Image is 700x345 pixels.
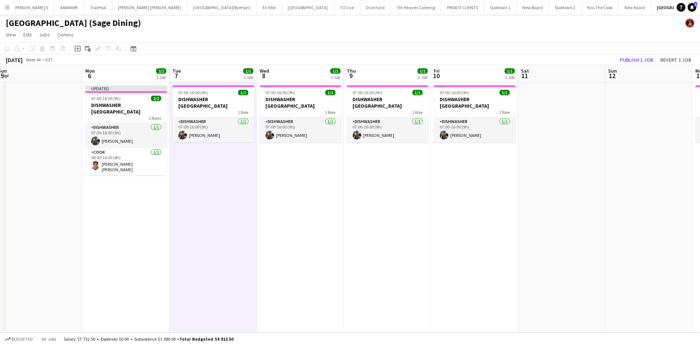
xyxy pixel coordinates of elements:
span: Jobs [39,31,50,38]
span: 1/1 [412,90,423,95]
span: Tue [172,68,181,74]
span: 12 [607,72,617,80]
button: Slabtown 2 [549,0,582,15]
a: Jobs [36,30,53,39]
button: 7th Heaven Catering [391,0,441,15]
h3: DISHWASHER [GEOGRAPHIC_DATA] [434,96,516,109]
span: 07:00-16:00 (9h) [353,90,382,95]
span: 7 [171,72,181,80]
span: 07:00-16:00 (9h) [91,96,121,101]
app-card-role: DISHWASHER1/107:00-16:00 (9h)[PERSON_NAME] [260,118,341,142]
span: Week 40 [24,57,42,62]
button: [GEOGRAPHIC_DATA](Ryerson) [187,0,257,15]
span: 1 Role [325,110,335,115]
span: 1/1 [505,68,515,74]
div: EDT [45,57,53,62]
span: Sat [521,68,529,74]
app-job-card: 07:00-16:00 (9h)1/1DISHWASHER [GEOGRAPHIC_DATA]1 RoleDISHWASHER1/107:00-16:00 (9h)[PERSON_NAME] [260,85,341,142]
h3: DISHWASHER [GEOGRAPHIC_DATA] [347,96,428,109]
span: Fri [434,68,440,74]
span: 07:00-16:00 (9h) [440,90,469,95]
app-card-role: DISHWASHER1/107:00-16:00 (9h)[PERSON_NAME] [347,118,428,142]
app-job-card: 07:00-16:00 (9h)1/1DISHWASHER [GEOGRAPHIC_DATA]1 RoleDISHWASHER1/107:00-16:00 (9h)[PERSON_NAME] [172,85,254,142]
span: Sun [608,68,617,74]
span: 1/1 [325,90,335,95]
span: All jobs [40,336,58,342]
span: Total Budgeted $8 812.50 [179,336,233,342]
span: 1/1 [243,68,253,74]
span: 2/2 [156,68,166,74]
a: View [3,30,19,39]
span: 6 [84,72,95,80]
button: [GEOGRAPHIC_DATA] [282,0,334,15]
app-card-role: DISHWASHER1/107:00-16:00 (9h)[PERSON_NAME] [172,118,254,142]
span: 2/2 [151,96,161,101]
span: Mon [85,68,95,74]
span: 1/1 [330,68,341,74]
span: Thu [347,68,356,74]
span: 1/1 [238,90,248,95]
button: [PERSON_NAME]'S [8,0,54,15]
button: En Ville [257,0,282,15]
button: Budgeted [4,335,34,343]
span: 1/1 [417,68,428,74]
div: [DATE] [6,56,23,64]
app-job-card: 07:00-16:00 (9h)1/1DISHWASHER [GEOGRAPHIC_DATA]1 RoleDISHWASHER1/107:00-16:00 (9h)[PERSON_NAME] [434,85,516,142]
span: 07:00-16:00 (9h) [265,90,295,95]
button: Slabtown 1 [484,0,517,15]
app-user-avatar: Yani Salas [685,19,694,27]
span: 1/1 [499,90,510,95]
span: 9 [346,72,356,80]
h3: DISHWASHER [GEOGRAPHIC_DATA] [260,96,341,109]
span: Edit [23,31,32,38]
app-card-role: DISHWASHER1/107:00-16:00 (9h)[PERSON_NAME] [85,123,167,148]
button: TrailHub [84,0,112,15]
span: 1 [694,2,697,7]
span: View [6,31,16,38]
div: 1 Job [156,74,166,80]
span: 1 Role [238,110,248,115]
h1: [GEOGRAPHIC_DATA] (Sage Dining) [6,18,141,28]
app-job-card: Updated07:00-16:00 (9h)2/2DISHWASHER [GEOGRAPHIC_DATA]2 RolesDISHWASHER1/107:00-16:00 (9h)[PERSON... [85,85,167,175]
a: Edit [20,30,35,39]
div: Updated [85,85,167,91]
div: 1 Job [418,74,427,80]
app-job-card: 07:00-16:00 (9h)1/1DISHWASHER [GEOGRAPHIC_DATA]1 RoleDISHWASHER1/107:00-16:00 (9h)[PERSON_NAME] [347,85,428,142]
button: Dvid hard [360,0,391,15]
button: New Board [517,0,549,15]
div: 1 Job [331,74,340,80]
h3: DISHWASHER [GEOGRAPHIC_DATA] [85,102,167,115]
span: 8 [258,72,269,80]
span: 10 [433,72,440,80]
app-card-role: DISHWASHER1/107:00-16:00 (9h)[PERSON_NAME] [434,118,516,142]
a: Comms [54,30,77,39]
span: Comms [57,31,74,38]
button: ARAMARK [54,0,84,15]
button: Publish 1 job [617,55,656,65]
button: PRIVATE CLIENTS [441,0,484,15]
app-card-role: COOK1/108:00-16:00 (8h)[PERSON_NAME] [PERSON_NAME] [85,148,167,175]
div: Salary $7 732.50 + Expenses $0.00 + Subsistence $1 080.00 = [64,336,233,342]
div: 1 Job [505,74,514,80]
button: TO Live [334,0,360,15]
button: Revert 1 job [657,55,694,65]
button: Kiss The Cook [582,0,619,15]
a: 1 [688,3,696,12]
button: [PERSON_NAME] [PERSON_NAME] [112,0,187,15]
span: 1 Role [499,110,510,115]
h3: DISHWASHER [GEOGRAPHIC_DATA] [172,96,254,109]
div: 1 Job [244,74,253,80]
button: New Board [619,0,651,15]
span: 07:00-16:00 (9h) [178,90,208,95]
span: Wed [260,68,269,74]
span: 11 [520,72,529,80]
span: 1 Role [412,110,423,115]
span: 2 Roles [149,115,161,121]
span: Budgeted [12,337,33,342]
